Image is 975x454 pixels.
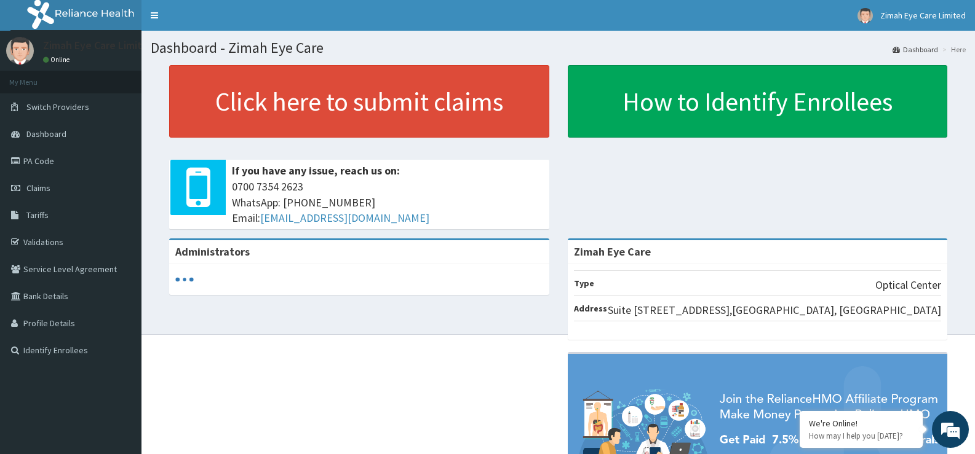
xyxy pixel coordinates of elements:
a: How to Identify Enrollees [568,65,948,138]
p: Suite [STREET_ADDRESS],[GEOGRAPHIC_DATA], [GEOGRAPHIC_DATA] [608,302,941,318]
span: Zimah Eye Care Limited [880,10,966,21]
b: If you have any issue, reach us on: [232,163,400,178]
p: Optical Center [875,277,941,293]
p: How may I help you today? [809,431,913,441]
img: User Image [858,8,873,23]
a: Dashboard [893,44,938,55]
a: Online [43,55,73,64]
span: Tariffs [26,209,49,221]
span: Switch Providers [26,101,89,112]
b: Address [574,303,607,314]
a: Click here to submit claims [169,65,549,138]
img: User Image [6,37,34,65]
strong: Zimah Eye Care [574,245,651,259]
a: [EMAIL_ADDRESS][DOMAIN_NAME] [260,211,429,225]
div: We're Online! [809,418,913,429]
b: Administrators [175,245,250,259]
span: Dashboard [26,128,66,139]
span: 0700 7354 2623 WhatsApp: [PHONE_NUMBER] Email: [232,179,543,226]
li: Here [939,44,966,55]
b: Type [574,278,594,289]
p: Zimah Eye Care Limited [43,40,154,51]
svg: audio-loading [175,270,194,289]
span: Claims [26,182,50,194]
h1: Dashboard - Zimah Eye Care [151,40,966,56]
